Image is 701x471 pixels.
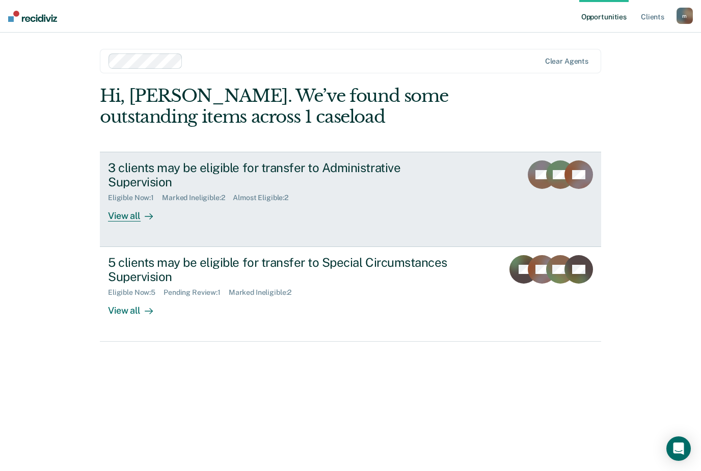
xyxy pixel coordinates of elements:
[8,11,57,22] img: Recidiviz
[108,297,165,317] div: View all
[108,193,162,202] div: Eligible Now : 1
[100,247,601,342] a: 5 clients may be eligible for transfer to Special Circumstances SupervisionEligible Now:5Pending ...
[108,160,466,190] div: 3 clients may be eligible for transfer to Administrative Supervision
[229,288,300,297] div: Marked Ineligible : 2
[545,57,588,66] div: Clear agents
[677,8,693,24] button: m
[100,152,601,247] a: 3 clients may be eligible for transfer to Administrative SupervisionEligible Now:1Marked Ineligib...
[233,193,296,202] div: Almost Eligible : 2
[108,288,164,297] div: Eligible Now : 5
[162,193,233,202] div: Marked Ineligible : 2
[108,202,165,222] div: View all
[100,86,501,127] div: Hi, [PERSON_NAME]. We’ve found some outstanding items across 1 caseload
[666,436,691,461] div: Open Intercom Messenger
[164,288,229,297] div: Pending Review : 1
[108,255,466,285] div: 5 clients may be eligible for transfer to Special Circumstances Supervision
